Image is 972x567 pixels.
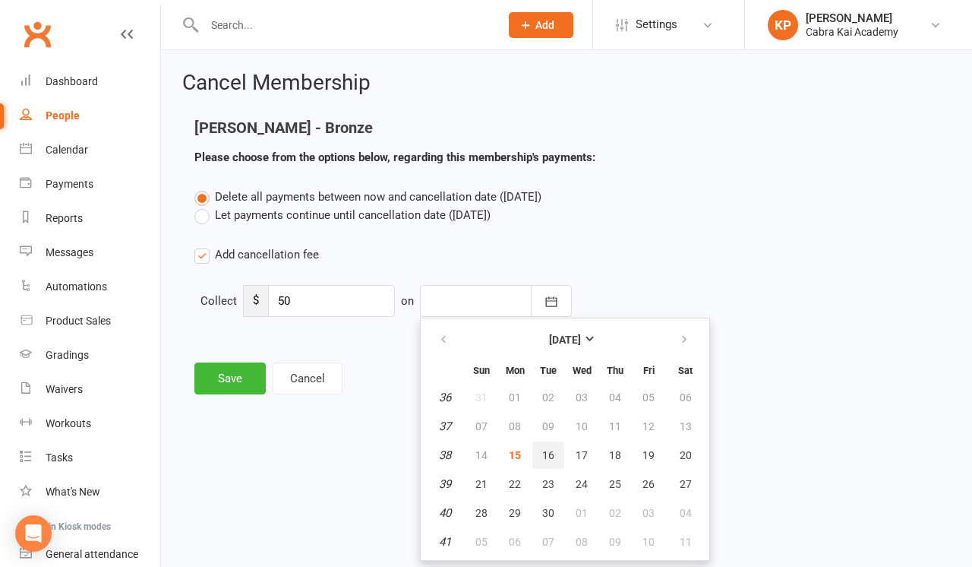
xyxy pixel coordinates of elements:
button: 28 [465,499,497,527]
span: 02 [609,507,621,519]
span: 09 [609,536,621,548]
span: 20 [680,449,692,461]
small: Friday [643,365,655,376]
div: Waivers [46,383,83,395]
button: 18 [599,442,631,469]
span: 27 [680,478,692,490]
span: $ [243,285,268,317]
div: Product Sales [46,315,111,327]
input: Search... [200,14,489,36]
span: 08 [576,536,588,548]
span: 04 [680,507,692,519]
em: 40 [439,506,451,520]
a: Payments [20,167,160,201]
span: 15 [509,449,521,461]
em: 38 [439,448,451,462]
button: 09 [599,528,631,556]
small: Monday [506,365,525,376]
em: 41 [439,535,451,549]
span: 06 [509,536,521,548]
span: 10 [642,536,655,548]
div: People [46,109,80,122]
div: What's New [46,486,100,498]
div: Calendar [46,144,88,156]
span: 01 [576,507,588,519]
h4: [PERSON_NAME] - Bronze [194,119,683,136]
button: 07 [532,528,564,556]
span: Delete all payments between now and cancellation date ([DATE]) [215,190,541,204]
div: [PERSON_NAME] [806,11,898,25]
a: Reports [20,201,160,236]
small: Sunday [473,365,490,376]
a: Tasks [20,441,160,475]
button: 22 [499,470,531,498]
label: Let payments continue until cancellation date ([DATE]) [194,206,491,224]
a: What's New [20,475,160,509]
a: Workouts [20,407,160,441]
span: 26 [642,478,655,490]
button: 08 [566,528,598,556]
a: Gradings [20,338,160,372]
button: 24 [566,470,598,498]
button: 29 [499,499,531,527]
button: 06 [499,528,531,556]
div: on [395,285,420,317]
div: Dashboard [46,75,98,87]
em: 36 [439,391,451,404]
div: Workouts [46,417,91,429]
span: 22 [509,478,521,490]
span: 11 [680,536,692,548]
div: KP [768,10,798,40]
div: Collect [194,285,243,317]
small: Thursday [607,365,623,376]
a: Dashboard [20,65,160,99]
small: Saturday [678,365,693,376]
span: 21 [475,478,488,490]
button: 10 [633,528,664,556]
span: 23 [542,478,554,490]
div: Cabra Kai Academy [806,25,898,39]
button: 11 [666,528,705,556]
a: Messages [20,236,160,270]
span: 17 [576,449,588,461]
span: 25 [609,478,621,490]
div: Messages [46,246,93,258]
a: People [20,99,160,133]
button: 19 [633,442,664,469]
button: 04 [666,499,705,527]
div: Open Intercom Messenger [15,515,52,552]
span: 28 [475,507,488,519]
span: 18 [609,449,621,461]
span: 24 [576,478,588,490]
a: Product Sales [20,304,160,338]
span: Settings [636,8,677,42]
span: Add [535,19,554,31]
button: 27 [666,470,705,498]
a: Clubworx [18,15,56,53]
button: 25 [599,470,631,498]
button: 15 [499,442,531,469]
div: General attendance [46,548,138,560]
button: 20 [666,442,705,469]
button: Add [509,12,573,38]
a: Waivers [20,372,160,407]
button: 01 [566,499,598,527]
span: 30 [542,507,554,519]
div: Gradings [46,349,89,361]
span: 07 [542,536,554,548]
div: Tasks [46,451,73,464]
button: 30 [532,499,564,527]
small: Tuesday [540,365,557,376]
div: Reports [46,212,83,224]
em: 37 [439,420,451,433]
button: 17 [566,442,598,469]
span: 16 [542,449,554,461]
a: Calendar [20,133,160,167]
span: 03 [642,507,655,519]
button: 26 [633,470,664,498]
h2: Cancel Membership [182,71,951,95]
button: 03 [633,499,664,527]
div: Payments [46,178,93,190]
span: 29 [509,507,521,519]
button: 05 [465,528,497,556]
